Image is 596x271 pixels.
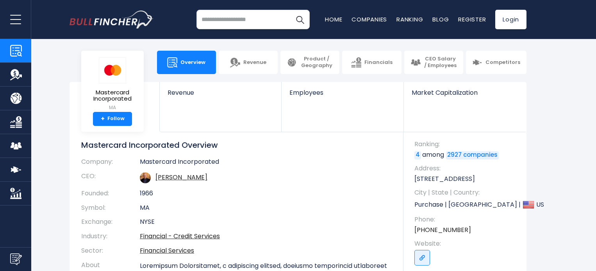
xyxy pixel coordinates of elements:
[289,89,395,96] span: Employees
[155,173,207,182] a: ceo
[466,51,526,74] a: Competitors
[414,140,519,149] span: Ranking:
[414,151,519,159] p: among
[414,188,519,197] span: City | State | Country:
[446,151,499,159] a: 2927 companies
[412,89,518,96] span: Market Capitalization
[414,199,519,211] p: Purchase | [GEOGRAPHIC_DATA] | US
[325,15,342,23] a: Home
[290,10,310,29] button: Search
[81,186,140,201] th: Founded:
[168,89,273,96] span: Revenue
[81,201,140,215] th: Symbol:
[243,59,266,66] span: Revenue
[140,246,194,255] a: Financial Services
[140,158,392,169] td: Mastercard Incorporated
[396,15,423,23] a: Ranking
[140,172,151,183] img: michael-miebach.jpg
[81,169,140,186] th: CEO:
[414,215,519,224] span: Phone:
[157,51,216,74] a: Overview
[101,115,105,122] strong: +
[282,82,403,110] a: Employees
[81,140,392,150] h1: Mastercard Incorporated Overview
[160,82,281,110] a: Revenue
[404,82,526,110] a: Market Capitalization
[300,56,333,69] span: Product / Geography
[87,57,138,112] a: Mastercard Incorporated MA
[87,89,137,102] span: Mastercard Incorporated
[414,239,519,248] span: Website:
[70,11,153,28] img: bullfincher logo
[485,59,520,66] span: Competitors
[342,51,401,74] a: Financials
[414,164,519,173] span: Address:
[81,215,140,229] th: Exchange:
[180,59,205,66] span: Overview
[364,59,393,66] span: Financials
[414,226,471,234] a: [PHONE_NUMBER]
[87,104,137,111] small: MA
[414,250,430,266] a: Go to link
[432,15,449,23] a: Blog
[81,229,140,244] th: Industry:
[81,158,140,169] th: Company:
[140,201,392,215] td: MA
[70,11,153,28] a: Go to homepage
[424,56,457,69] span: CEO Salary / Employees
[140,186,392,201] td: 1966
[81,244,140,258] th: Sector:
[458,15,486,23] a: Register
[140,232,220,241] a: Financial - Credit Services
[414,151,421,159] a: 4
[352,15,387,23] a: Companies
[219,51,278,74] a: Revenue
[280,51,339,74] a: Product / Geography
[93,112,132,126] a: +Follow
[414,175,519,183] p: [STREET_ADDRESS]
[404,51,463,74] a: CEO Salary / Employees
[140,215,392,229] td: NYSE
[495,10,526,29] a: Login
